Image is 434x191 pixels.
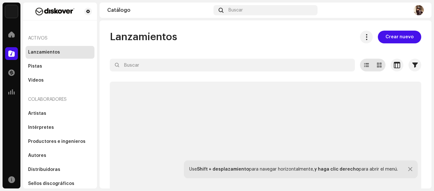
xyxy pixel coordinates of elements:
strong: Shift + desplazamiento [197,167,249,172]
div: Pistas [28,64,42,69]
div: Lanzamientos [28,50,60,55]
img: 48f0125a-d876-4644-9c91-de3238933339 [414,5,424,15]
div: Productores e ingenieros [28,139,86,144]
re-a-nav-header: Colaboradores [26,92,94,107]
re-m-nav-item: Artistas [26,107,94,120]
div: Videos [28,78,44,83]
span: Buscar [228,8,243,13]
re-m-nav-item: Videos [26,74,94,87]
span: Lanzamientos [110,31,177,43]
re-m-nav-item: Intérpretes [26,121,94,134]
div: Autores [28,153,46,158]
div: Intérpretes [28,125,54,130]
input: Buscar [110,59,355,71]
div: Artistas [28,111,46,116]
span: Crear nuevo [385,31,414,43]
re-m-nav-item: Autores [26,149,94,162]
img: f29a3560-dd48-4e38-b32b-c7dc0a486f0f [28,8,82,15]
button: Crear nuevo [378,31,421,43]
re-a-nav-header: Activos [26,31,94,46]
re-m-nav-item: Productores e ingenieros [26,135,94,148]
re-m-nav-item: Sellos discográficos [26,177,94,190]
re-m-nav-item: Distribuidoras [26,163,94,176]
div: Sellos discográficos [28,181,74,186]
div: Use para navegar horizontalmente, para abrir el menú. [189,167,398,172]
strong: y haga clic derecho [314,167,359,172]
div: Distribuidoras [28,167,60,172]
re-m-nav-item: Lanzamientos [26,46,94,59]
div: Catálogo [107,8,211,13]
re-m-nav-item: Pistas [26,60,94,73]
img: 297a105e-aa6c-4183-9ff4-27133c00f2e2 [5,5,18,18]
